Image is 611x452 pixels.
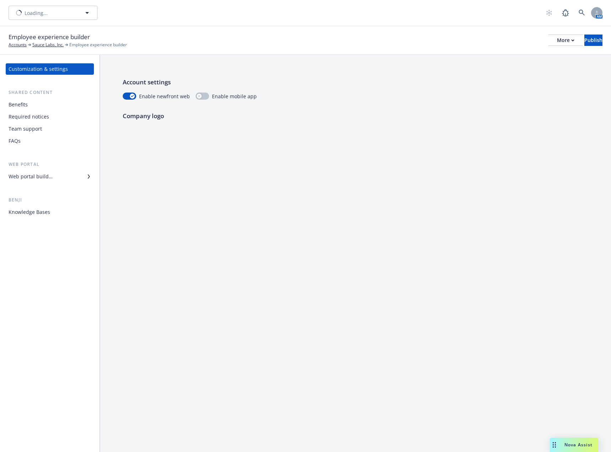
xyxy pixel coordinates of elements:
[139,93,190,100] span: Enable newfront web
[6,63,94,75] a: Customization & settings
[6,123,94,135] a: Team support
[9,6,97,20] button: Loading...
[550,438,598,452] button: Nova Assist
[9,63,68,75] div: Customization & settings
[25,9,48,17] span: Loading...
[557,35,574,46] div: More
[542,6,556,20] a: Start snowing
[6,135,94,147] a: FAQs
[9,135,21,147] div: FAQs
[9,206,50,218] div: Knowledge Bases
[6,206,94,218] a: Knowledge Bases
[558,6,573,20] a: Report a Bug
[123,78,588,87] p: Account settings
[6,111,94,122] a: Required notices
[6,171,94,182] a: Web portal builder
[550,438,559,452] div: Drag to move
[9,123,42,135] div: Team support
[6,161,94,168] div: Web portal
[6,196,94,204] div: Benji
[6,99,94,110] a: Benefits
[9,42,27,48] a: Accounts
[212,93,257,100] span: Enable mobile app
[123,111,588,121] p: Company logo
[9,99,28,110] div: Benefits
[9,32,90,42] span: Employee experience builder
[6,89,94,96] div: Shared content
[575,6,589,20] a: Search
[9,171,53,182] div: Web portal builder
[69,42,127,48] span: Employee experience builder
[584,35,602,46] button: Publish
[564,442,593,448] span: Nova Assist
[548,35,583,46] button: More
[32,42,64,48] a: Sauce Labs, Inc.
[9,111,49,122] div: Required notices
